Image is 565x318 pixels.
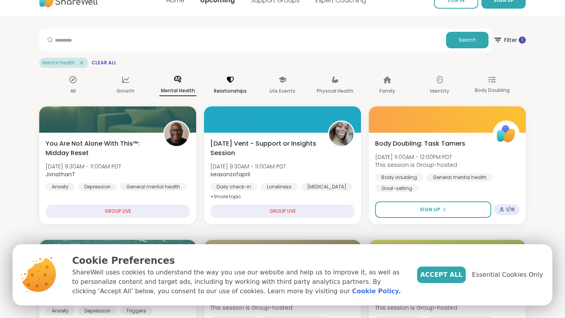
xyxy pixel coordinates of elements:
p: Mental Health [159,86,197,96]
div: General mental health [426,174,493,181]
p: Relationships [214,86,247,96]
span: Body Doubling: Task Tamers [375,139,465,148]
div: Depression [78,307,117,315]
span: Essential Cookies Only [472,270,543,280]
b: JonathanT [46,170,75,178]
span: [DATE] 11:00AM - 12:00PM PDT [375,153,457,161]
span: Clear All [91,60,117,66]
p: All [70,86,76,96]
div: Anxiety [46,307,75,315]
span: 1 [521,37,523,44]
div: Anxiety [46,183,75,191]
div: GROUP LIVE [46,205,190,218]
div: [MEDICAL_DATA] [301,183,353,191]
div: Goal-setting [375,185,419,192]
div: Depression [78,183,117,191]
button: Accept All [417,267,466,283]
span: Accept All [420,270,463,280]
span: Sign Up [420,206,440,213]
span: [DATE] 9:30AM - 11:00AM PDT [210,163,286,170]
span: You Are Not Alone With This™: Midday Reset [46,139,155,158]
span: Mental Health [42,60,75,66]
p: Cookie Preferences [72,254,405,268]
span: [DATE] Vent - Support or Insights Session [210,139,319,158]
span: 1 / 16 [506,207,515,213]
div: Daily check-in [210,183,257,191]
div: Triggers [120,307,152,315]
div: General mental health [120,183,186,191]
p: Growth [117,86,135,96]
img: seasonzofapril [329,122,354,146]
button: Filter 1 [493,29,526,51]
span: This session is Group-hosted [375,161,457,169]
p: Family [379,86,395,96]
p: Body Doubling [475,86,510,95]
button: Sign Up [375,201,491,218]
span: Search [459,37,476,44]
p: Physical Health [317,86,354,96]
p: Identity [430,86,449,96]
span: Filter [493,31,526,49]
img: JonathanT [164,122,189,146]
div: GROUP LIVE [210,205,355,218]
b: seasonzofapril [210,170,250,178]
span: This session is Group-hosted [375,304,457,312]
p: Life Events [270,86,295,96]
span: This session is Group-hosted [210,304,292,312]
div: Loneliness [261,183,298,191]
button: Search [446,32,488,48]
a: Cookie Policy. [352,287,401,296]
div: Body doubling [375,174,423,181]
p: ShareWell uses cookies to understand the way you use our website and help us to improve it, as we... [72,268,405,296]
span: [DATE] 9:30AM - 11:00AM PDT [46,163,121,170]
img: ShareWell [494,122,518,146]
